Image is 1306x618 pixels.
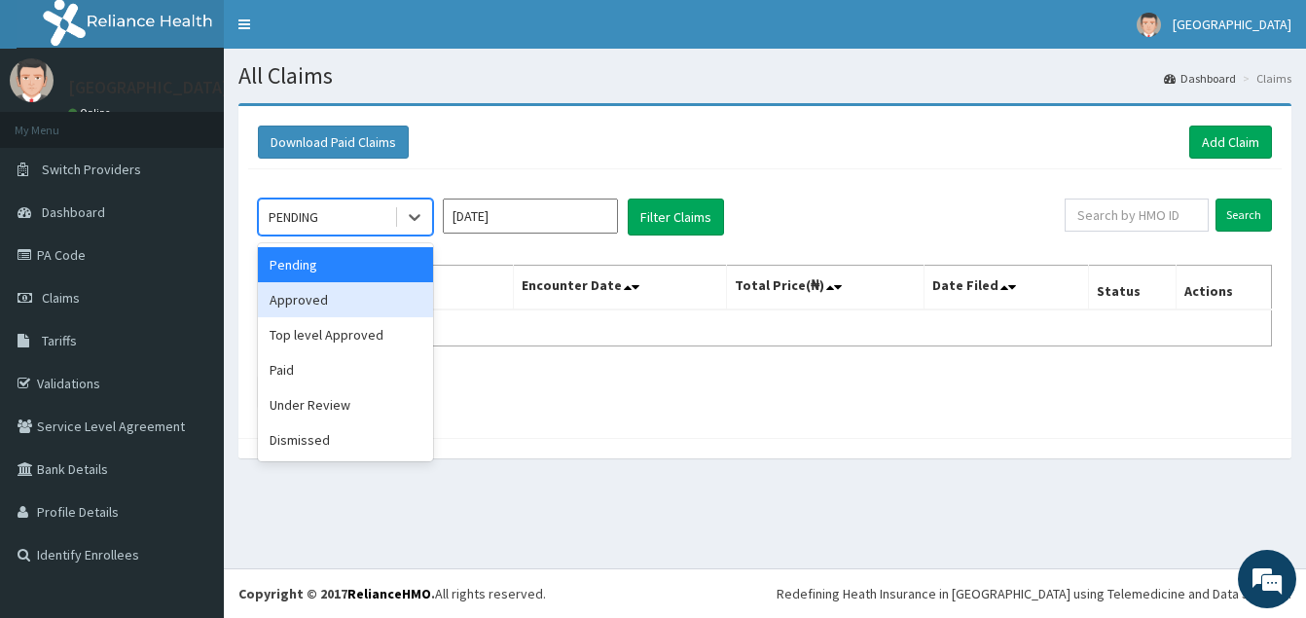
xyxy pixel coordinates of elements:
span: We're online! [113,185,269,382]
img: User Image [1137,13,1161,37]
div: PENDING [269,207,318,227]
div: Dismissed [258,422,433,457]
div: Approved [258,282,433,317]
a: Online [68,106,115,120]
th: Actions [1177,266,1272,310]
button: Filter Claims [628,199,724,236]
textarea: Type your message and hit 'Enter' [10,412,371,480]
span: [GEOGRAPHIC_DATA] [1173,16,1291,33]
img: d_794563401_company_1708531726252_794563401 [36,97,79,146]
input: Search by HMO ID [1065,199,1209,232]
strong: Copyright © 2017 . [238,585,435,602]
div: Redefining Heath Insurance in [GEOGRAPHIC_DATA] using Telemedicine and Data Science! [777,584,1291,603]
div: Chat with us now [101,109,327,134]
th: Status [1088,266,1177,310]
a: Dashboard [1164,70,1236,87]
span: Claims [42,289,80,307]
a: Add Claim [1189,126,1272,159]
input: Select Month and Year [443,199,618,234]
a: RelianceHMO [347,585,431,602]
div: Under Review [258,387,433,422]
span: Switch Providers [42,161,141,178]
li: Claims [1238,70,1291,87]
th: Total Price(₦) [727,266,925,310]
h1: All Claims [238,63,1291,89]
th: Date Filed [925,266,1088,310]
footer: All rights reserved. [224,568,1306,618]
p: [GEOGRAPHIC_DATA] [68,79,229,96]
span: Tariffs [42,332,77,349]
th: Encounter Date [514,266,727,310]
button: Download Paid Claims [258,126,409,159]
div: Paid [258,352,433,387]
input: Search [1215,199,1272,232]
div: Minimize live chat window [319,10,366,56]
div: Pending [258,247,433,282]
span: Dashboard [42,203,105,221]
img: User Image [10,58,54,102]
div: Top level Approved [258,317,433,352]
